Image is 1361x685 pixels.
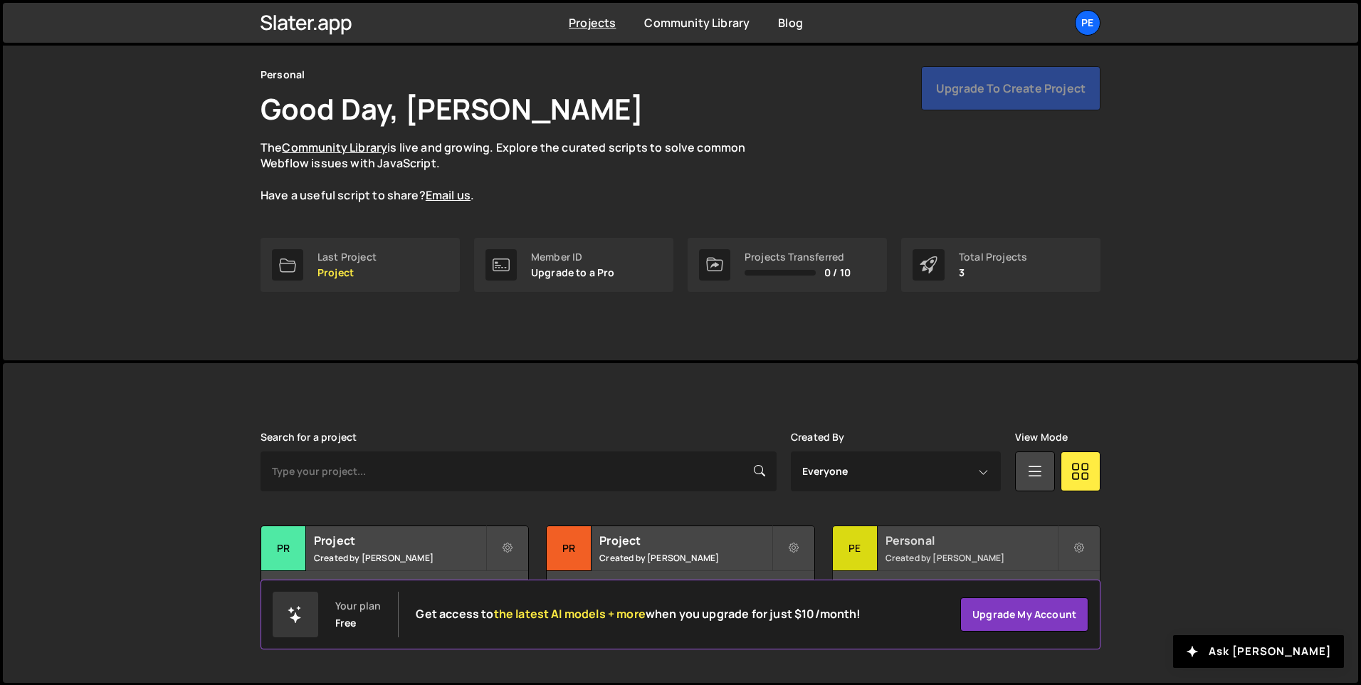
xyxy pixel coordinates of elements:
[314,552,485,564] small: Created by [PERSON_NAME]
[261,140,773,204] p: The is live and growing. Explore the curated scripts to solve common Webflow issues with JavaScri...
[959,267,1027,278] p: 3
[261,238,460,292] a: Last Project Project
[547,571,814,614] div: No pages have been added to this project
[416,607,861,621] h2: Get access to when you upgrade for just $10/month!
[335,600,381,612] div: Your plan
[314,533,485,548] h2: Project
[261,525,529,615] a: Pr Project Created by [PERSON_NAME] No pages have been added to this project
[833,526,878,571] div: Pe
[1075,10,1100,36] a: Pe
[531,251,615,263] div: Member ID
[569,15,616,31] a: Projects
[317,251,377,263] div: Last Project
[317,267,377,278] p: Project
[261,526,306,571] div: Pr
[960,597,1088,632] a: Upgrade my account
[261,432,357,443] label: Search for a project
[261,89,643,128] h1: Good Day, [PERSON_NAME]
[426,187,471,203] a: Email us
[547,526,592,571] div: Pr
[745,251,851,263] div: Projects Transferred
[599,552,771,564] small: Created by [PERSON_NAME]
[644,15,750,31] a: Community Library
[959,251,1027,263] div: Total Projects
[824,267,851,278] span: 0 / 10
[546,525,814,615] a: Pr Project Created by [PERSON_NAME] No pages have been added to this project
[1015,432,1068,443] label: View Mode
[261,451,777,491] input: Type your project...
[261,66,305,83] div: Personal
[1173,635,1344,668] button: Ask [PERSON_NAME]
[599,533,771,548] h2: Project
[261,571,528,614] div: No pages have been added to this project
[833,571,1100,614] div: 3 pages, last updated by [PERSON_NAME] [DATE]
[494,606,646,622] span: the latest AI models + more
[531,267,615,278] p: Upgrade to a Pro
[282,140,387,155] a: Community Library
[886,552,1057,564] small: Created by [PERSON_NAME]
[886,533,1057,548] h2: Personal
[832,525,1100,615] a: Pe Personal Created by [PERSON_NAME] 3 pages, last updated by [PERSON_NAME] [DATE]
[778,15,803,31] a: Blog
[335,617,357,629] div: Free
[791,432,845,443] label: Created By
